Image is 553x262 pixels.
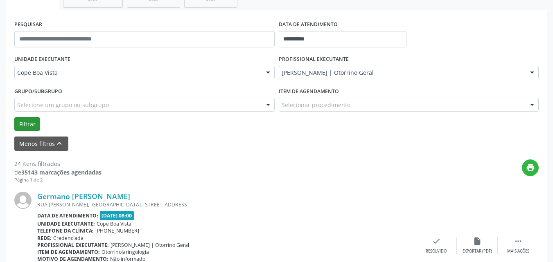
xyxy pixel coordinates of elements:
[279,85,339,98] label: Item de agendamento
[463,249,492,254] div: Exportar (PDF)
[14,53,70,66] label: UNIDADE EXECUTANTE
[97,220,131,227] span: Cope Boa Vista
[279,18,338,31] label: DATA DE ATENDIMENTO
[17,101,109,109] span: Selecione um grupo ou subgrupo
[522,159,539,176] button: print
[279,53,349,66] label: PROFISSIONAL EXECUTANTE
[507,249,529,254] div: Mais ações
[426,249,447,254] div: Resolvido
[473,237,482,246] i: insert_drive_file
[37,212,98,219] b: Data de atendimento:
[14,18,42,31] label: PESQUISAR
[17,69,258,77] span: Cope Boa Vista
[53,235,84,242] span: Credenciada
[14,168,102,177] div: de
[14,117,40,131] button: Filtrar
[14,192,32,209] img: img
[37,235,52,242] b: Rede:
[37,227,94,234] b: Telefone da clínica:
[14,177,102,184] div: Página 1 de 2
[21,168,102,176] strong: 35143 marcações agendadas
[37,192,130,201] a: Germano [PERSON_NAME]
[55,139,64,148] i: keyboard_arrow_up
[432,237,441,246] i: check
[514,237,523,246] i: 
[282,69,522,77] span: [PERSON_NAME] | Otorrino Geral
[37,249,100,255] b: Item de agendamento:
[14,137,68,151] button: Menos filtroskeyboard_arrow_up
[37,201,416,208] div: RUA [PERSON_NAME], [GEOGRAPHIC_DATA]. [STREET_ADDRESS]
[95,227,139,234] span: [PHONE_NUMBER]
[37,220,95,227] b: Unidade executante:
[111,242,189,249] span: [PERSON_NAME] | Otorrino Geral
[526,163,535,172] i: print
[102,249,149,255] span: Otorrinolaringologia
[14,159,102,168] div: 24 itens filtrados
[14,85,62,98] label: Grupo/Subgrupo
[37,242,109,249] b: Profissional executante:
[282,101,350,109] span: Selecionar procedimento
[100,211,134,220] span: [DATE] 08:00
